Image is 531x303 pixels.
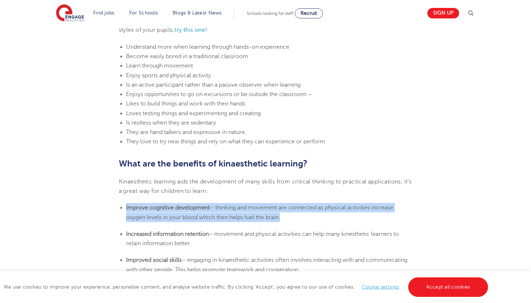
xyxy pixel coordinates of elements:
[126,129,246,135] span: They are hand talkers and expressive in nature.
[126,44,289,50] span: Understand more when learning through hands-on experience
[119,159,307,169] b: What are the benefits of kinaesthetic learning?
[93,10,115,16] a: Find jobs
[56,4,84,22] img: Engage Education
[126,231,209,237] b: Increased information retention
[427,8,459,18] a: Sign up
[126,110,261,117] span: Loves testing things and experimenting and creating
[119,178,412,194] span: Kinaesthetic learning aids the development of many skills from critical thinking to practical app...
[301,10,317,16] span: Recruit
[126,72,211,79] span: Enjoy sports and physical activity
[126,138,325,145] span: They love to try new things and rely on what they can experience or perform
[129,10,158,16] a: For Schools
[126,204,210,211] b: Improve cognitive development
[126,82,301,88] span: Is an active participant rather than a passive observer when learning
[126,91,312,98] span: Enjoys opportunities to go on excursions or be outside the classroom –
[126,120,216,126] span: Is restless when they are sedentary
[174,27,207,33] a: try this one!
[408,277,488,297] a: Accept all cookies
[295,8,323,18] a: Recruit
[247,11,293,16] span: Schools looking for staff
[173,10,222,16] a: Blogs & Latest News
[126,257,182,263] b: Improved social skills
[126,231,399,247] span: – movement and physical activities can help many kinesthetic learners to retain information better.
[126,100,245,107] span: Likes to build things and work with their hands
[362,284,399,290] a: Cookie settings
[126,53,248,60] span: Become easily bored in a traditional classroom
[126,204,393,220] span: – thinking and movement are connected as physical activities increase oxygen levels in your blood...
[4,284,490,290] span: We use cookies to improve your experience, personalise content, and analyse website traffic. By c...
[126,257,407,273] span: – engaging in kinaesthetic activities often involves interacting with and communicating with othe...
[126,62,193,69] span: Learn through movement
